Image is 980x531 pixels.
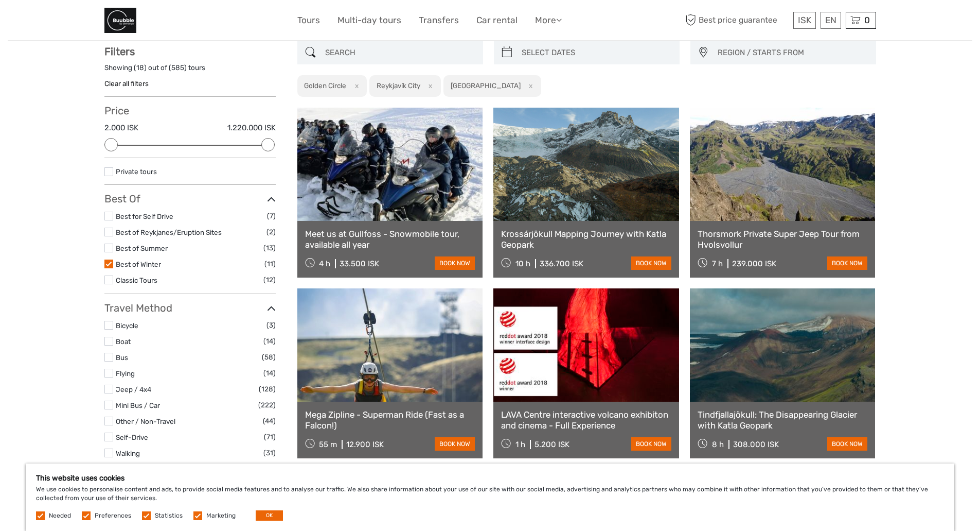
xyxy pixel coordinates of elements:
[267,210,276,222] span: (7)
[305,229,475,250] a: Meet us at Gullfoss - Snowmobile tour, available all year
[863,15,871,25] span: 0
[116,228,222,236] a: Best of Reykjanes/Eruption Sites
[266,226,276,238] span: (2)
[305,409,475,431] a: Mega Zipline - Superman Ride (Fast as a Falcon!)
[264,431,276,443] span: (71)
[259,383,276,395] span: (128)
[321,44,478,62] input: SEARCH
[116,321,138,330] a: Bicycle
[116,167,157,176] a: Private tours
[116,276,157,284] a: Classic Tours
[26,464,954,531] div: We use cookies to personalise content and ads, to provide social media features and to analyse ou...
[698,229,868,250] a: Thorsmork Private Super Jeep Tour from Hvolsvollur
[419,13,459,28] a: Transfers
[258,399,276,411] span: (222)
[476,13,518,28] a: Car rental
[116,244,168,252] a: Best of Summer
[266,319,276,331] span: (3)
[116,260,161,268] a: Best of Winter
[263,415,276,427] span: (44)
[116,417,175,425] a: Other / Non-Travel
[104,79,149,88] a: Clear all filters
[340,259,379,268] div: 33.500 ISK
[116,369,135,378] a: Flying
[422,80,436,91] button: x
[104,63,276,79] div: Showing ( ) out of ( ) tours
[319,440,337,449] span: 55 m
[116,212,173,220] a: Best for Self Drive
[713,44,871,61] button: REGION / STARTS FROM
[118,16,131,28] button: Open LiveChat chat widget
[116,401,160,409] a: Mini Bus / Car
[104,302,276,314] h3: Travel Method
[377,81,420,90] h2: Reykjavík City
[827,256,867,270] a: book now
[104,193,276,205] h3: Best Of
[263,367,276,379] span: (14)
[501,229,671,250] a: Krossárjökull Mapping Journey with Katla Geopark
[116,385,151,393] a: Jeep / 4x4
[49,511,71,520] label: Needed
[263,274,276,286] span: (12)
[116,433,148,441] a: Self-Drive
[36,474,944,483] h5: This website uses cookies
[263,242,276,254] span: (13)
[534,440,569,449] div: 5.200 ISK
[698,409,868,431] a: Tindfjallajökull: The Disappearing Glacier with Katla Geopark
[501,409,671,431] a: LAVA Centre interactive volcano exhibiton and cinema - Full Experience
[518,44,674,62] input: SELECT DATES
[104,45,135,58] strong: Filters
[104,8,136,33] img: General Info:
[631,256,671,270] a: book now
[515,259,530,268] span: 10 h
[540,259,583,268] div: 336.700 ISK
[732,259,776,268] div: 239.000 ISK
[348,80,362,91] button: x
[116,353,128,362] a: Bus
[683,12,791,29] span: Best price guarantee
[337,13,401,28] a: Multi-day tours
[712,440,724,449] span: 8 h
[14,18,116,26] p: We're away right now. Please check back later!
[631,437,671,451] a: book now
[171,63,184,73] label: 585
[262,351,276,363] span: (58)
[116,449,140,457] a: Walking
[733,440,779,449] div: 308.000 ISK
[104,105,276,117] h3: Price
[435,437,475,451] a: book now
[297,13,320,28] a: Tours
[304,81,346,90] h2: Golden Circle
[451,81,521,90] h2: [GEOGRAPHIC_DATA]
[95,511,131,520] label: Preferences
[263,335,276,347] span: (14)
[821,12,841,29] div: EN
[263,447,276,459] span: (31)
[264,258,276,270] span: (11)
[136,63,144,73] label: 18
[535,13,562,28] a: More
[712,259,723,268] span: 7 h
[827,437,867,451] a: book now
[256,510,283,521] button: OK
[227,123,276,133] label: 1.220.000 ISK
[116,337,131,346] a: Boat
[515,440,525,449] span: 1 h
[798,15,811,25] span: ISK
[319,259,330,268] span: 4 h
[104,123,138,133] label: 2.000 ISK
[206,511,236,520] label: Marketing
[346,440,384,449] div: 12.900 ISK
[155,511,183,520] label: Statistics
[522,80,536,91] button: x
[435,256,475,270] a: book now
